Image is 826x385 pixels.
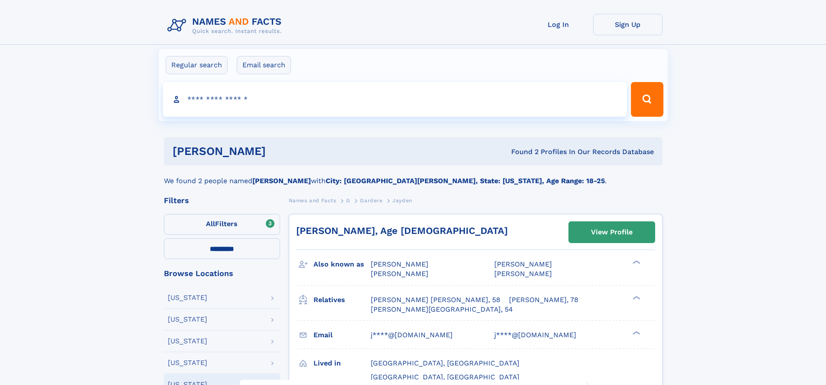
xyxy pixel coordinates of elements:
[494,260,552,268] span: [PERSON_NAME]
[392,197,412,204] span: Jayden
[509,295,578,305] a: [PERSON_NAME], 78
[326,177,605,185] b: City: [GEOGRAPHIC_DATA][PERSON_NAME], State: [US_STATE], Age Range: 18-25
[371,260,428,268] span: [PERSON_NAME]
[313,328,371,342] h3: Email
[296,225,508,236] a: [PERSON_NAME], Age [DEMOGRAPHIC_DATA]
[360,195,382,206] a: Gardere
[163,82,627,117] input: search input
[371,373,519,381] span: [GEOGRAPHIC_DATA], [GEOGRAPHIC_DATA]
[630,330,641,336] div: ❯
[166,56,228,74] label: Regular search
[168,294,207,301] div: [US_STATE]
[164,214,280,235] label: Filters
[371,305,513,314] a: [PERSON_NAME][GEOGRAPHIC_DATA], 54
[313,293,371,307] h3: Relatives
[389,147,654,157] div: Found 2 Profiles In Our Records Database
[237,56,291,74] label: Email search
[313,257,371,272] h3: Also known as
[569,222,655,243] a: View Profile
[371,359,519,367] span: [GEOGRAPHIC_DATA], [GEOGRAPHIC_DATA]
[313,356,371,371] h3: Lived in
[346,195,350,206] a: G
[371,270,428,278] span: [PERSON_NAME]
[524,14,593,35] a: Log In
[360,197,382,204] span: Gardere
[164,197,280,204] div: Filters
[168,359,207,366] div: [US_STATE]
[593,14,663,35] a: Sign Up
[168,338,207,345] div: [US_STATE]
[346,197,350,204] span: G
[164,14,289,37] img: Logo Names and Facts
[591,222,633,242] div: View Profile
[371,295,500,305] a: [PERSON_NAME] [PERSON_NAME], 58
[631,82,663,117] button: Search Button
[630,295,641,300] div: ❯
[206,220,215,228] span: All
[252,177,311,185] b: [PERSON_NAME]
[164,270,280,277] div: Browse Locations
[630,260,641,265] div: ❯
[168,316,207,323] div: [US_STATE]
[173,146,389,157] h1: [PERSON_NAME]
[289,195,336,206] a: Names and Facts
[494,270,552,278] span: [PERSON_NAME]
[164,165,663,186] div: We found 2 people named with .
